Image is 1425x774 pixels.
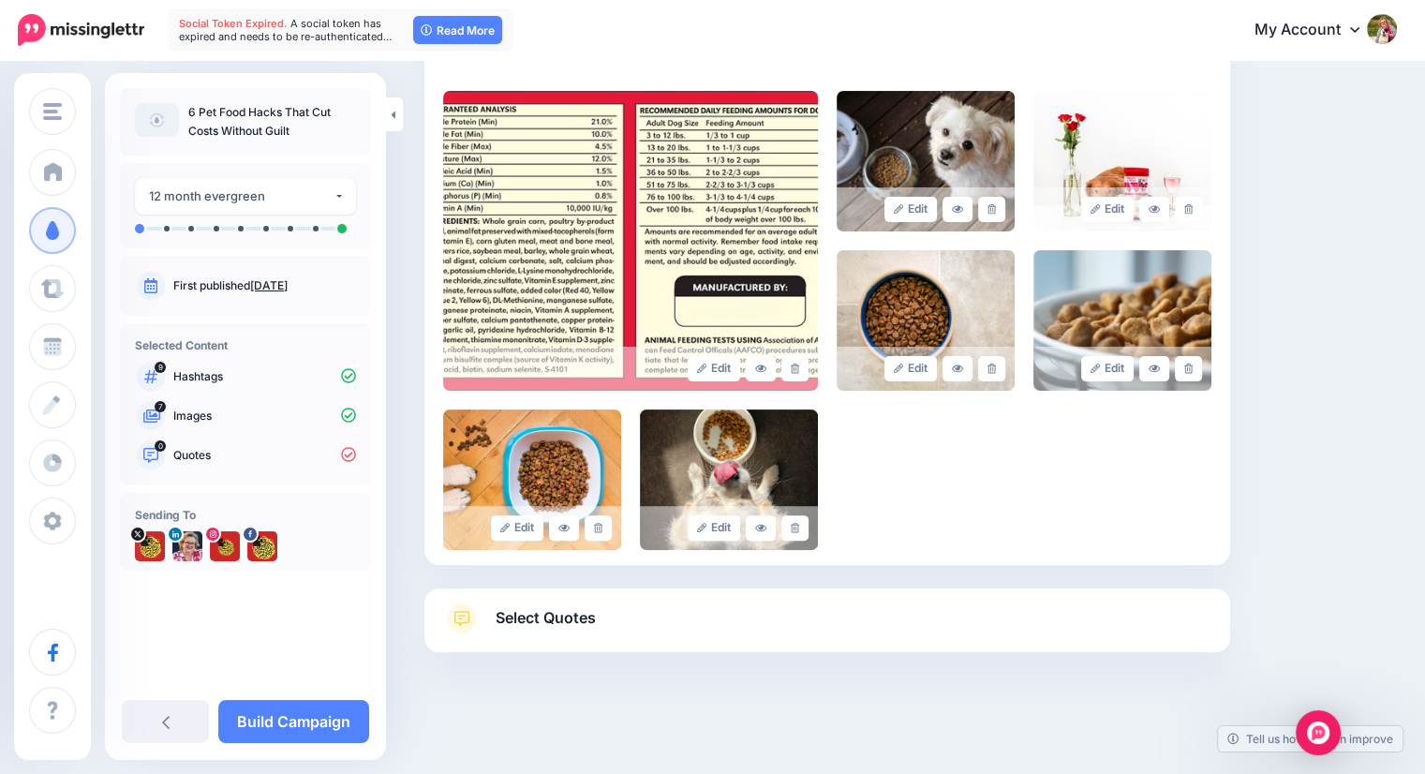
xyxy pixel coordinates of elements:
span: A social token has expired and needs to be re-authenticated… [179,17,393,43]
p: First published [173,277,356,294]
a: Edit [688,515,741,541]
img: Z3GOPGMWG42BSY0HQEDGXLL9SC6ADLD0_large.jpg [1033,91,1211,231]
p: Quotes [173,447,356,464]
span: 7 [155,401,166,412]
div: 12 month evergreen [149,186,334,207]
h4: Sending To [135,508,356,522]
a: Edit [1081,356,1135,381]
a: Edit [1081,197,1135,222]
span: Select Quotes [496,605,596,631]
a: Tell us how we can improve [1218,726,1403,752]
a: [DATE] [250,278,288,292]
img: ISUVSCZWA8VQ09KS7L29JZA17N9VF3RD_large.jpg [837,91,1015,231]
div: Open Intercom Messenger [1296,710,1341,755]
h4: Selected Content [135,338,356,352]
a: Edit [884,356,938,381]
img: SKL1DY3ZIGO3MMT0HOGSYPTDHSS300OS_large.jpg [640,409,818,550]
span: Social Token Expired. [179,17,288,30]
img: 1728615220749-41629.png [172,531,202,561]
button: 12 month evergreen [135,178,356,215]
img: article-default-image-icon.png [135,103,179,137]
img: 67D7LLJE910WNK0T2GQR3GJLCAHZCV9U_large.jpg [1033,250,1211,391]
p: Hashtags [173,368,356,385]
img: 470777158_558558190436163_3790516293099126400_n-bsa146014.jpg [247,531,277,561]
img: H2SLZEUWQN2KCMCF1Z7YDS2X4ADVA58B_large.jpg [443,91,818,391]
img: NeBDLp8W-3689.jpg [135,531,165,561]
img: 470704521_514831904922950_1938461900649708839_n-bsa146067.jpg [210,531,240,561]
a: Edit [491,515,544,541]
img: menu.png [43,103,62,120]
a: My Account [1236,7,1397,53]
p: Images [173,408,356,424]
a: Read More [413,16,502,44]
img: Missinglettr [18,14,144,46]
img: QIR9OA419NYSNANW361PKXLU8ODF92H4_large.jpg [443,409,621,550]
p: 6 Pet Food Hacks That Cut Costs Without Guilt [188,103,356,141]
img: NBKNLYE1PWUMX9GFMIITBR11D4AHEU3O_large.jpg [837,250,1015,391]
a: Edit [688,356,741,381]
span: 9 [155,362,166,373]
a: Edit [884,197,938,222]
span: 0 [155,440,166,452]
a: Select Quotes [443,603,1211,652]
